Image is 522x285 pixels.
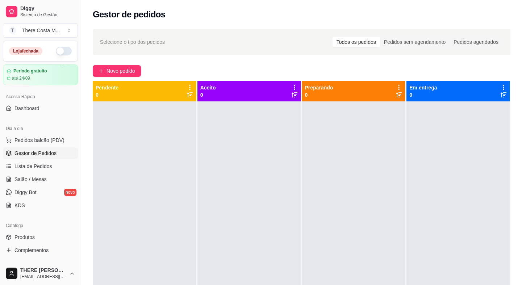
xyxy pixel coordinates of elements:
[14,150,57,157] span: Gestor de Pedidos
[20,5,75,12] span: Diggy
[99,68,104,74] span: plus
[3,220,78,231] div: Catálogo
[22,27,60,34] div: There Costa M ...
[96,84,118,91] p: Pendente
[305,84,333,91] p: Preparando
[305,91,333,99] p: 0
[409,91,437,99] p: 0
[20,12,75,18] span: Sistema de Gestão
[3,134,78,146] button: Pedidos balcão (PDV)
[380,37,450,47] div: Pedidos sem agendamento
[20,274,66,280] span: [EMAIL_ADDRESS][DOMAIN_NAME]
[14,247,49,254] span: Complementos
[9,27,16,34] span: T
[3,244,78,256] a: Complementos
[3,160,78,172] a: Lista de Pedidos
[9,47,42,55] div: Loja fechada
[12,75,30,81] article: até 24/09
[14,176,47,183] span: Salão / Mesas
[3,23,78,38] button: Select a team
[100,38,165,46] span: Selecione o tipo dos pedidos
[14,105,39,112] span: Dashboard
[14,137,64,144] span: Pedidos balcão (PDV)
[96,91,118,99] p: 0
[3,200,78,211] a: KDS
[3,231,78,243] a: Produtos
[200,84,216,91] p: Aceito
[14,234,35,241] span: Produtos
[93,65,141,77] button: Novo pedido
[14,202,25,209] span: KDS
[107,67,135,75] span: Novo pedido
[14,163,52,170] span: Lista de Pedidos
[3,265,78,282] button: THERE [PERSON_NAME][EMAIL_ADDRESS][DOMAIN_NAME]
[3,102,78,114] a: Dashboard
[13,68,47,74] article: Período gratuito
[3,3,78,20] a: DiggySistema de Gestão
[3,173,78,185] a: Salão / Mesas
[20,267,66,274] span: THERE [PERSON_NAME]
[93,9,166,20] h2: Gestor de pedidos
[56,47,72,55] button: Alterar Status
[409,84,437,91] p: Em entrega
[450,37,502,47] div: Pedidos agendados
[3,91,78,102] div: Acesso Rápido
[333,37,380,47] div: Todos os pedidos
[3,186,78,198] a: Diggy Botnovo
[200,91,216,99] p: 0
[14,189,37,196] span: Diggy Bot
[3,123,78,134] div: Dia a dia
[3,64,78,85] a: Período gratuitoaté 24/09
[3,147,78,159] a: Gestor de Pedidos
